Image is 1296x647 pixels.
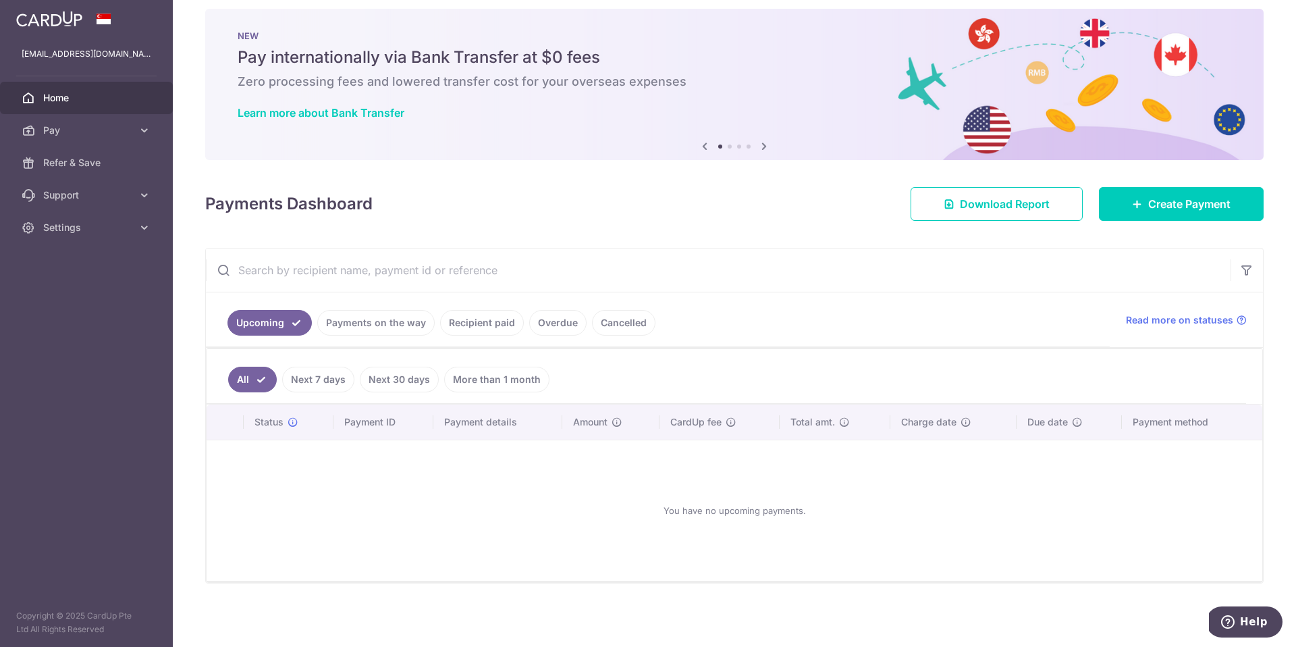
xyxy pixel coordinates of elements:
span: Create Payment [1148,196,1231,212]
span: Settings [43,221,132,234]
a: Cancelled [592,310,655,336]
th: Payment method [1122,405,1262,440]
a: All [228,367,277,392]
span: Download Report [960,196,1050,212]
span: Read more on statuses [1126,313,1233,327]
input: Search by recipient name, payment id or reference [206,249,1231,292]
a: Payments on the way [317,310,435,336]
a: More than 1 month [444,367,549,392]
h6: Zero processing fees and lowered transfer cost for your overseas expenses [238,74,1231,90]
a: Learn more about Bank Transfer [238,106,404,120]
th: Payment ID [333,405,433,440]
span: Refer & Save [43,156,132,170]
h5: Pay internationally via Bank Transfer at $0 fees [238,47,1231,68]
span: Charge date [901,415,956,429]
span: Total amt. [790,415,835,429]
img: CardUp [16,11,82,27]
iframe: Opens a widget where you can find more information [1209,606,1282,640]
span: Status [254,415,283,429]
p: NEW [238,30,1231,41]
span: Amount [573,415,607,429]
img: Bank transfer banner [205,9,1264,160]
a: Overdue [529,310,587,336]
th: Payment details [433,405,563,440]
span: Pay [43,124,132,137]
a: Next 7 days [282,367,354,392]
a: Upcoming [227,310,312,336]
span: Home [43,91,132,105]
a: Recipient paid [440,310,524,336]
a: Read more on statuses [1126,313,1247,327]
p: [EMAIL_ADDRESS][DOMAIN_NAME] [22,47,151,61]
span: Support [43,188,132,202]
a: Next 30 days [360,367,439,392]
div: You have no upcoming payments. [223,451,1246,570]
h4: Payments Dashboard [205,192,373,216]
a: Download Report [911,187,1083,221]
span: CardUp fee [670,415,722,429]
a: Create Payment [1099,187,1264,221]
span: Due date [1027,415,1068,429]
